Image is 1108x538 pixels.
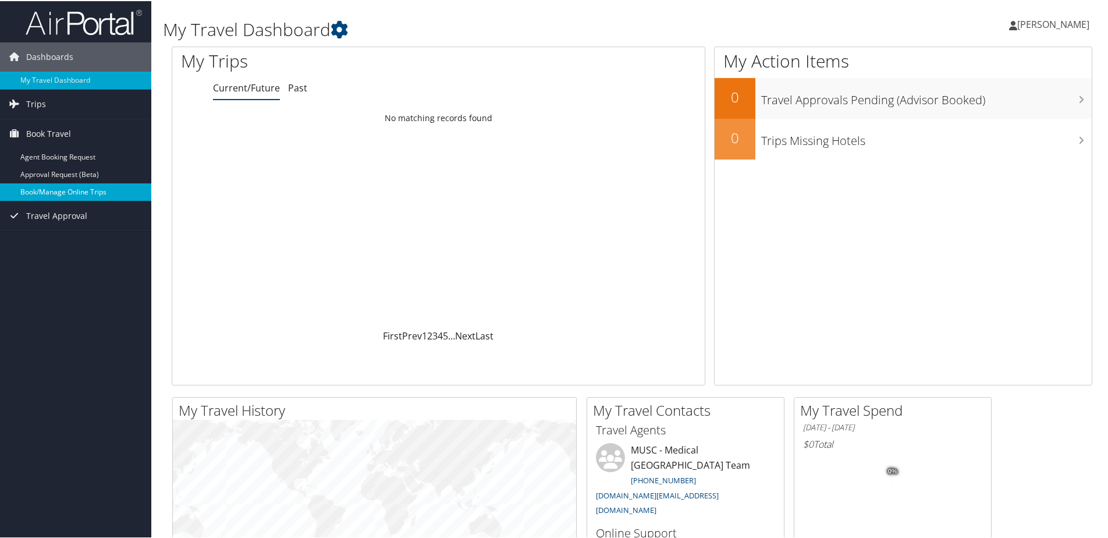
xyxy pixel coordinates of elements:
[593,399,784,419] h2: My Travel Contacts
[26,89,46,118] span: Trips
[596,421,775,437] h3: Travel Agents
[803,437,982,449] h6: Total
[438,328,443,341] a: 4
[1017,17,1089,30] span: [PERSON_NAME]
[402,328,422,341] a: Prev
[631,474,696,484] a: [PHONE_NUMBER]
[761,85,1092,107] h3: Travel Approvals Pending (Advisor Booked)
[179,399,576,419] h2: My Travel History
[715,48,1092,72] h1: My Action Items
[422,328,427,341] a: 1
[172,107,705,128] td: No matching records found
[803,421,982,432] h6: [DATE] - [DATE]
[163,16,789,41] h1: My Travel Dashboard
[383,328,402,341] a: First
[455,328,475,341] a: Next
[432,328,438,341] a: 3
[803,437,814,449] span: $0
[715,118,1092,158] a: 0Trips Missing Hotels
[443,328,448,341] a: 5
[288,80,307,93] a: Past
[1009,6,1101,41] a: [PERSON_NAME]
[448,328,455,341] span: …
[26,200,87,229] span: Travel Approval
[26,8,142,35] img: airportal-logo.png
[715,86,755,106] h2: 0
[475,328,493,341] a: Last
[800,399,991,419] h2: My Travel Spend
[26,118,71,147] span: Book Travel
[596,489,719,515] a: [DOMAIN_NAME][EMAIL_ADDRESS][DOMAIN_NAME]
[715,127,755,147] h2: 0
[427,328,432,341] a: 2
[715,77,1092,118] a: 0Travel Approvals Pending (Advisor Booked)
[590,442,781,519] li: MUSC - Medical [GEOGRAPHIC_DATA] Team
[181,48,474,72] h1: My Trips
[26,41,73,70] span: Dashboards
[213,80,280,93] a: Current/Future
[761,126,1092,148] h3: Trips Missing Hotels
[888,467,897,474] tspan: 0%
